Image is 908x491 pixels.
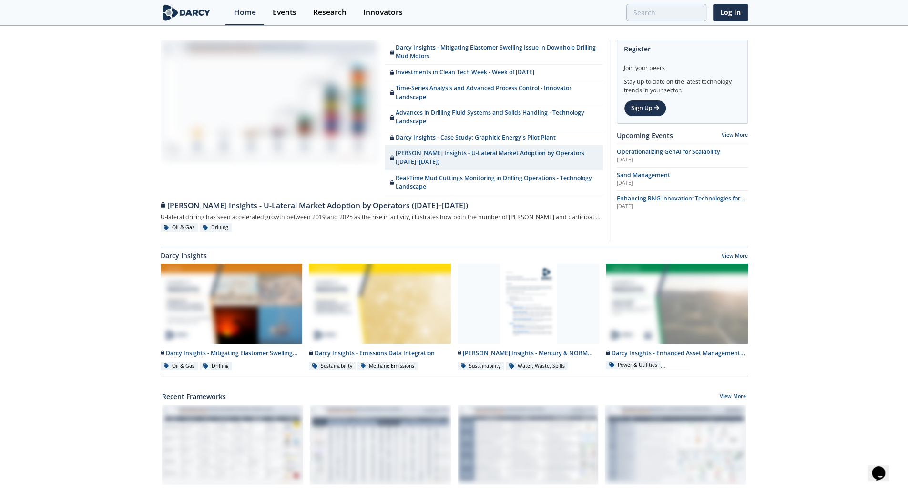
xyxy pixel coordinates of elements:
a: Enhancing RNG innovation: Technologies for Sustainable Energy [DATE] [617,194,748,210]
a: Upcoming Events [617,130,673,140]
div: [PERSON_NAME] Insights - U-Lateral Market Adoption by Operators ([DATE]–[DATE]) [161,200,603,211]
span: Sand Management [617,171,670,179]
div: [DATE] [617,156,748,164]
div: U-lateral drilling has seen accelerated growth between 2019 and 2025 as the rise in activity, ill... [161,211,603,223]
a: View More [720,393,746,401]
span: Operationalizing GenAI for Scalability [617,148,720,156]
a: Operationalizing GenAI for Scalability [DATE] [617,148,748,164]
div: Events [273,9,296,16]
div: Darcy Insights - Emissions Data Integration [309,349,451,358]
a: View More [722,131,748,138]
div: Drilling [200,362,232,371]
a: Darcy Insights [161,251,207,261]
span: Enhancing RNG innovation: Technologies for Sustainable Energy [617,194,745,211]
a: Darcy Insights - Emissions Data Integration preview Darcy Insights - Emissions Data Integration S... [306,264,454,371]
div: Oil & Gas [161,362,198,371]
a: Advances in Drilling Fluid Systems and Solids Handling - Technology Landscape [385,105,603,130]
a: Darcy Insights - Mitigating Elastomer Swelling Issue in Downhole Drilling Mud Motors [385,40,603,65]
a: Darcy Insights - Mitigating Elastomer Swelling Issue in Downhole Drilling Mud Motors preview Darc... [157,264,306,371]
div: Darcy Insights - Mitigating Elastomer Swelling Issue in Downhole Drilling Mud Motors [161,349,303,358]
iframe: chat widget [868,453,898,481]
div: [PERSON_NAME] Insights - Mercury & NORM Detection and [MEDICAL_DATA] [458,349,600,358]
a: Sand Management [DATE] [617,171,748,187]
a: [PERSON_NAME] Insights - U-Lateral Market Adoption by Operators ([DATE]–[DATE]) [161,195,603,211]
div: Methane Emissions [357,362,418,371]
img: logo-wide.svg [161,4,213,21]
div: Join your peers [624,57,741,72]
a: [PERSON_NAME] Insights - U-Lateral Market Adoption by Operators ([DATE]–[DATE]) [385,146,603,170]
div: [DATE] [617,203,748,210]
a: Real-Time Mud Cuttings Monitoring in Drilling Operations - Technology Landscape [385,170,603,195]
div: Stay up to date on the latest technology trends in your sector. [624,72,741,95]
a: Darcy Insights - Mercury & NORM Detection and Decontamination preview [PERSON_NAME] Insights - Me... [454,264,603,371]
a: Sign Up [624,100,666,116]
a: Time-Series Analysis and Advanced Process Control - Innovator Landscape [385,80,603,105]
div: Research [313,9,347,16]
div: Drilling [200,223,232,232]
a: Investments in Clean Tech Week - Week of [DATE] [385,65,603,80]
div: Darcy Insights - Enhanced Asset Management (O&M) for Onshore Wind Farms [606,349,748,358]
a: View More [722,252,748,261]
div: Innovators [363,9,403,16]
div: Sustainability [458,362,504,371]
div: Sustainability [309,362,356,371]
div: Water, Waste, Spills [506,362,568,371]
a: Darcy Insights - Case Study: Graphitic Energy's Pilot Plant [385,130,603,146]
a: Log In [713,4,748,21]
input: Advanced Search [626,4,706,21]
a: Darcy Insights - Enhanced Asset Management (O&M) for Onshore Wind Farms preview Darcy Insights - ... [602,264,751,371]
div: Home [234,9,256,16]
div: Register [624,40,741,57]
a: Recent Frameworks [162,391,226,401]
div: [DATE] [617,180,748,187]
div: Power & Utilities [606,361,661,370]
div: Oil & Gas [161,223,198,232]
